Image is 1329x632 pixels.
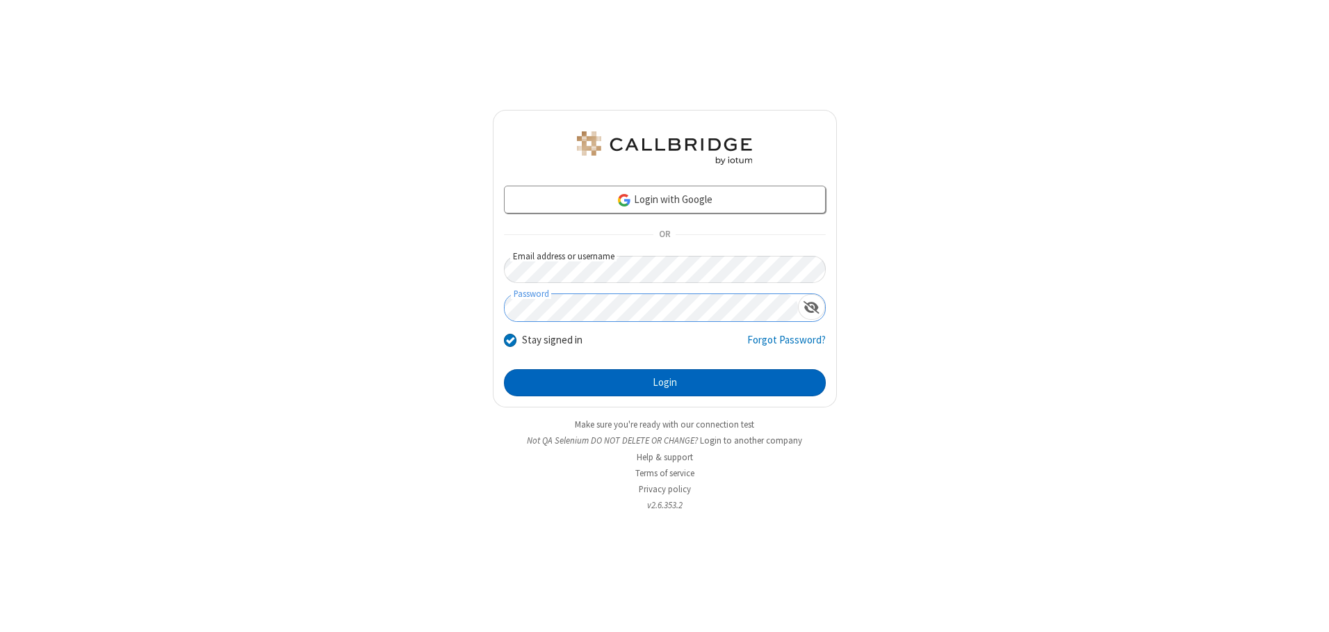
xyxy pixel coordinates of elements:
div: Show password [798,294,825,320]
a: Forgot Password? [747,332,826,359]
iframe: Chat [1294,596,1319,622]
li: v2.6.353.2 [493,499,837,512]
a: Privacy policy [639,483,691,495]
span: OR [653,225,676,245]
a: Help & support [637,451,693,463]
a: Login with Google [504,186,826,213]
img: QA Selenium DO NOT DELETE OR CHANGE [574,131,755,165]
li: Not QA Selenium DO NOT DELETE OR CHANGE? [493,434,837,447]
img: google-icon.png [617,193,632,208]
a: Terms of service [635,467,694,479]
button: Login [504,369,826,397]
a: Make sure you're ready with our connection test [575,419,754,430]
input: Email address or username [504,256,826,283]
label: Stay signed in [522,332,582,348]
button: Login to another company [700,434,802,447]
input: Password [505,294,798,321]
